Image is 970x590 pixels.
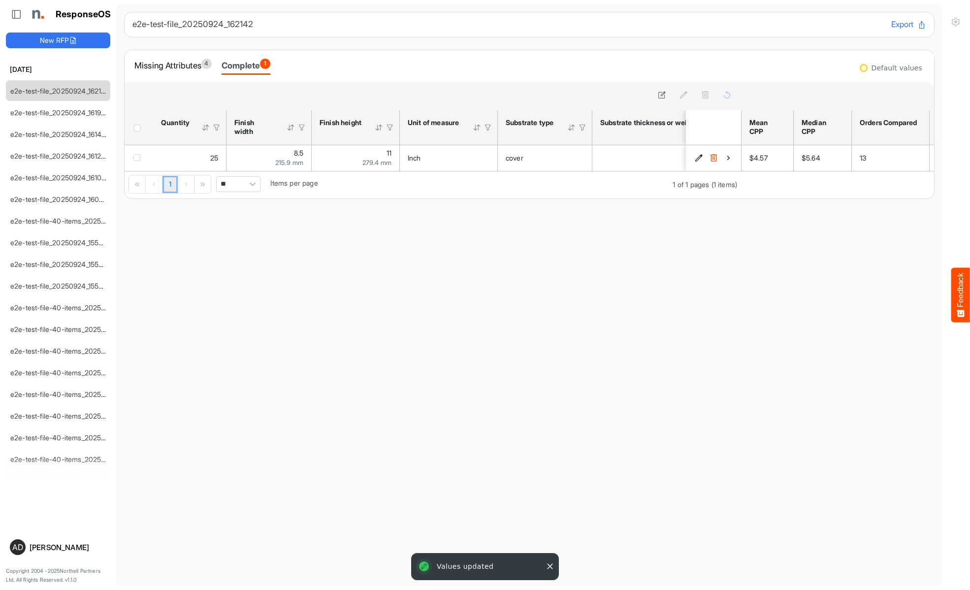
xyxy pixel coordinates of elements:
button: Delete [709,153,718,163]
div: Go to previous page [146,175,162,193]
a: e2e-test-file-40-items_20250924_132534 [10,433,143,442]
div: Filter Icon [578,123,587,132]
a: e2e-test-file-40-items_20250924_154112 [10,347,140,355]
div: Finish height [320,118,362,127]
span: cover [506,154,523,162]
p: Copyright 2004 - 2025 Northell Partners Ltd. All Rights Reserved. v 1.1.0 [6,567,110,584]
div: Mean CPP [749,118,782,136]
td: 25 is template cell Column Header httpsnorthellcomontologiesmapping-rulesorderhasquantity [153,145,226,171]
a: e2e-test-file-40-items_20250924_152927 [10,368,142,377]
span: 13 [860,154,866,162]
a: e2e-test-file_20250924_155648 [10,282,111,290]
td: 8.5 is template cell Column Header httpsnorthellcomontologiesmapping-rulesmeasurementhasfinishsiz... [226,145,312,171]
div: Substrate thickness or weight [600,118,701,127]
div: Orders Compared [860,118,918,127]
span: 1 [260,59,270,69]
div: Complete [222,59,270,72]
a: e2e-test-file-40-items_20250924_133443 [10,412,144,420]
a: e2e-test-file_20250924_161957 [10,108,109,117]
a: e2e-test-file-40-items_20250924_134702 [10,390,143,398]
a: e2e-test-file-40-items_20250924_154244 [10,325,144,333]
button: New RFP [6,33,110,48]
div: Filter Icon [297,123,306,132]
span: Items per page [270,179,318,187]
div: [PERSON_NAME] [30,544,106,551]
div: Pager Container [125,171,741,198]
a: e2e-test-file_20250924_162142 [10,87,110,95]
div: Values updated [413,555,557,578]
td: 13 is template cell Column Header orders-compared [852,145,930,171]
h6: [DATE] [6,64,110,75]
span: $5.64 [802,154,820,162]
div: Missing Attributes [134,59,212,72]
a: e2e-test-file_20250924_161235 [10,152,109,160]
div: Go to next page [178,175,194,193]
div: Filter Icon [484,123,492,132]
span: AD [12,543,23,551]
div: Filter Icon [212,123,221,132]
a: e2e-test-file_20250924_161429 [10,130,110,138]
a: e2e-test-file_20250924_161029 [10,173,110,182]
td: $5.64 is template cell Column Header median-cpp [794,145,852,171]
div: Unit of measure [408,118,460,127]
span: Inch [408,154,421,162]
button: Feedback [951,268,970,323]
span: $4.57 [749,154,768,162]
a: e2e-test-file_20250924_155800 [10,260,112,268]
h6: e2e-test-file_20250924_162142 [132,20,883,29]
th: Header checkbox [125,110,153,145]
span: 1 of 1 pages [673,180,709,189]
td: 11 is template cell Column Header httpsnorthellcomontologiesmapping-rulesmeasurementhasfinishsize... [312,145,400,171]
div: Filter Icon [386,123,394,132]
span: 25 [210,154,218,162]
div: Finish width [234,118,274,136]
span: 215.9 mm [275,159,303,166]
td: $4.57 is template cell Column Header mean-cpp [742,145,794,171]
div: Median CPP [802,118,841,136]
div: Go to first page [129,175,146,193]
a: e2e-test-file-40-items_20250924_132227 [10,455,142,463]
span: 4 [201,59,212,69]
td: Inch is template cell Column Header httpsnorthellcomontologiesmapping-rulesmeasurementhasunitofme... [400,145,498,171]
button: Edit [694,153,704,163]
td: checkbox [125,145,153,171]
span: (1 items) [711,180,737,189]
button: View [723,153,733,163]
span: 8.5 [294,149,303,157]
a: e2e-test-file_20250924_155915 [10,238,109,247]
img: Northell [27,4,47,24]
div: Substrate type [506,118,554,127]
a: e2e-test-file-40-items_20250924_155342 [10,303,143,312]
div: Go to last page [194,175,211,193]
h1: ResponseOS [56,9,111,20]
div: Quantity [161,118,189,127]
span: 11 [387,149,391,157]
td: cover is template cell Column Header httpsnorthellcomontologiesmapping-rulesmaterialhassubstratem... [498,145,592,171]
a: e2e-test-file-40-items_20250924_160529 [10,217,143,225]
a: Page 1 of 1 Pages [162,176,178,194]
button: Close [545,561,555,571]
div: Default values [872,65,922,71]
span: Pagerdropdown [216,176,260,192]
span: 279.4 mm [362,159,391,166]
td: 80 is template cell Column Header httpsnorthellcomontologiesmapping-rulesmaterialhasmaterialthick... [592,145,739,171]
a: e2e-test-file_20250924_160917 [10,195,109,203]
td: 869c7269-d32c-453f-8abc-202a284a6a6c is template cell Column Header [686,145,743,171]
button: Export [891,18,926,31]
